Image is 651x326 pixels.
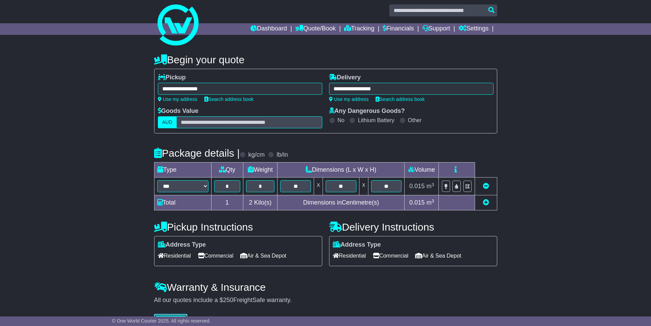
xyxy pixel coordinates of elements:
span: m [426,183,434,190]
label: Pickup [158,74,186,81]
sup: 3 [432,182,434,187]
label: Lithium Battery [358,117,394,123]
td: Kilo(s) [243,195,277,210]
h4: Warranty & Insurance [154,282,497,293]
label: AUD [158,116,177,128]
span: 0.015 [409,199,425,206]
label: Other [408,117,422,123]
button: Get Quotes [154,314,188,326]
span: © One World Courier 2025. All rights reserved. [112,318,211,324]
a: Use my address [329,96,369,102]
a: Search address book [204,96,254,102]
label: No [338,117,344,123]
sup: 3 [432,198,434,204]
h4: Pickup Instructions [154,221,322,233]
span: 0.015 [409,183,425,190]
span: Residential [158,250,191,261]
a: Dashboard [250,23,287,35]
td: Total [154,195,211,210]
label: Any Dangerous Goods? [329,107,405,115]
span: Air & Sea Depot [415,250,461,261]
label: lb/in [276,151,288,159]
td: x [359,178,368,195]
span: Air & Sea Depot [240,250,286,261]
h4: Delivery Instructions [329,221,497,233]
td: Type [154,162,211,178]
label: Delivery [329,74,361,81]
span: Residential [333,250,366,261]
a: Settings [459,23,489,35]
a: Search address book [376,96,425,102]
td: Dimensions (L x W x H) [277,162,405,178]
span: Commercial [373,250,408,261]
label: Address Type [158,241,206,249]
td: 1 [211,195,243,210]
h4: Begin your quote [154,54,497,65]
span: 2 [249,199,252,206]
a: Support [422,23,450,35]
td: x [314,178,323,195]
td: Qty [211,162,243,178]
a: Quote/Book [295,23,336,35]
a: Financials [383,23,414,35]
h4: Package details | [154,147,240,159]
label: Goods Value [158,107,199,115]
td: Dimensions in Centimetre(s) [277,195,405,210]
div: All our quotes include a $ FreightSafe warranty. [154,297,497,304]
a: Tracking [344,23,374,35]
td: Weight [243,162,277,178]
label: Address Type [333,241,381,249]
a: Add new item [483,199,489,206]
td: Volume [405,162,439,178]
label: kg/cm [248,151,265,159]
a: Remove this item [483,183,489,190]
span: m [426,199,434,206]
span: 250 [223,297,233,303]
a: Use my address [158,96,198,102]
span: Commercial [198,250,233,261]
